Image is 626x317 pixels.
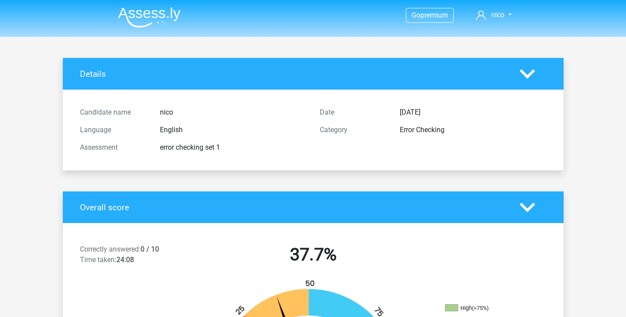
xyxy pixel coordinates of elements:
div: error checking set 1 [153,142,313,153]
a: Gopremium [406,9,453,21]
div: nico [153,107,313,118]
span: nico [491,11,504,19]
h4: Details [80,69,507,79]
div: English [153,125,313,135]
div: 0 / 10 24:08 [73,244,193,269]
a: nico [473,10,515,20]
span: Go [412,11,420,19]
img: Assessly [118,7,181,28]
div: Language [73,125,153,135]
li: High [445,304,533,312]
div: Category [313,125,393,135]
div: Assessment [73,142,153,153]
h4: Overall score [80,202,507,213]
div: Date [313,107,393,118]
span: Correctly answered: [80,245,141,253]
div: Candidate name [73,107,153,118]
div: [DATE] [393,107,553,118]
div: Error Checking [393,125,553,135]
h2: 37.7% [200,244,427,265]
span: Time taken: [80,256,116,264]
span: premium [420,11,448,19]
div: (>75%) [472,305,488,311]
